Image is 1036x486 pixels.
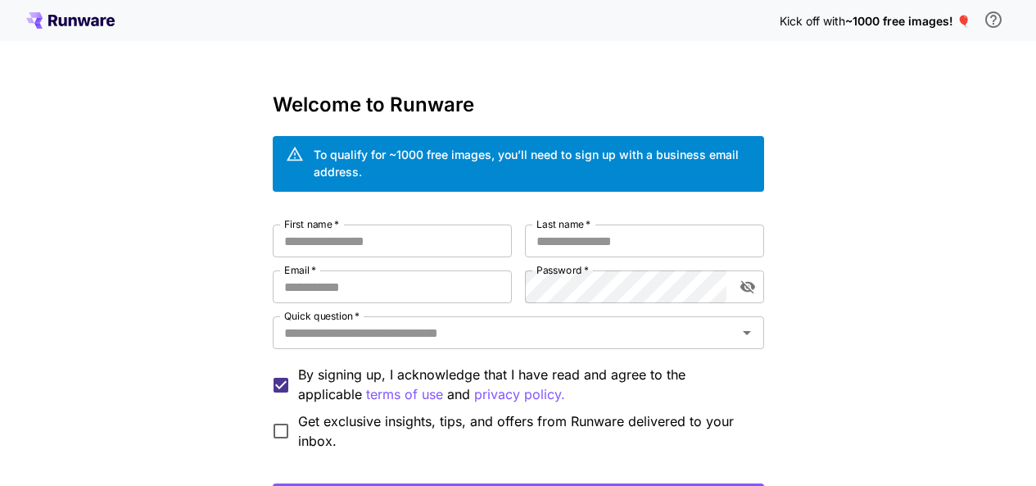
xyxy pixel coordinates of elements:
[298,411,751,451] span: Get exclusive insights, tips, and offers from Runware delivered to your inbox.
[474,384,565,405] button: By signing up, I acknowledge that I have read and agree to the applicable terms of use and
[536,263,589,277] label: Password
[733,272,762,302] button: toggle password visibility
[735,321,758,344] button: Open
[977,3,1010,36] button: In order to qualify for free credit, you need to sign up with a business email address and click ...
[284,309,360,323] label: Quick question
[366,384,443,405] p: terms of use
[298,365,751,405] p: By signing up, I acknowledge that I have read and agree to the applicable and
[536,217,590,231] label: Last name
[780,14,845,28] span: Kick off with
[845,14,970,28] span: ~1000 free images! 🎈
[284,217,339,231] label: First name
[284,263,316,277] label: Email
[314,146,751,180] div: To qualify for ~1000 free images, you’ll need to sign up with a business email address.
[474,384,565,405] p: privacy policy.
[366,384,443,405] button: By signing up, I acknowledge that I have read and agree to the applicable and privacy policy.
[273,93,764,116] h3: Welcome to Runware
